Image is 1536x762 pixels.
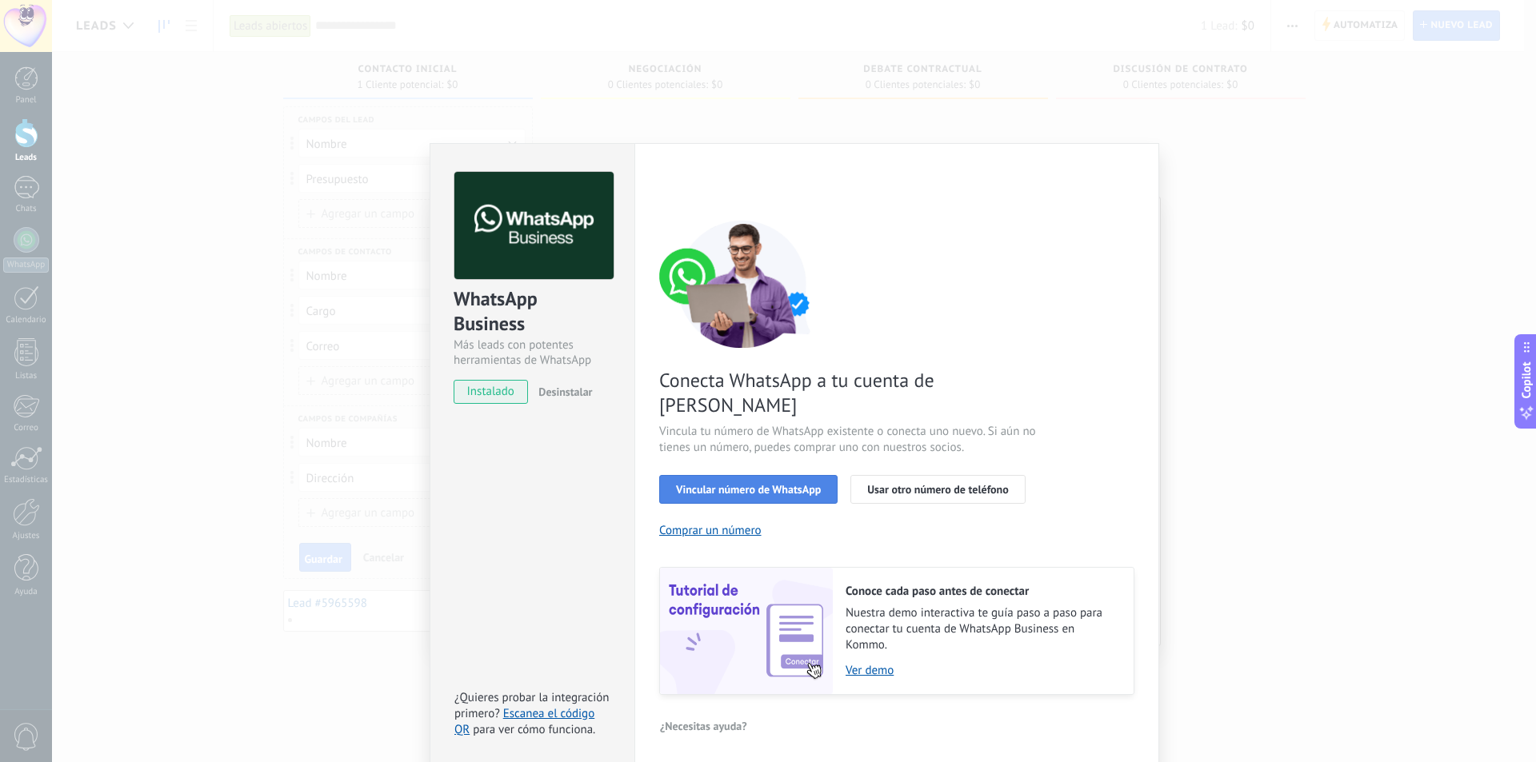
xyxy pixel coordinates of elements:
span: ¿Necesitas ayuda? [660,720,747,732]
div: WhatsApp Business [454,286,611,337]
span: Vincular número de WhatsApp [676,484,821,495]
a: Ver demo [846,663,1118,678]
span: instalado [454,380,527,404]
div: Más leads con potentes herramientas de WhatsApp [454,337,611,368]
span: Conecta WhatsApp a tu cuenta de [PERSON_NAME] [659,368,1040,417]
button: Comprar un número [659,523,762,538]
a: Escanea el código QR [454,706,594,737]
img: connect number [659,220,827,348]
span: para ver cómo funciona. [473,722,595,737]
span: Nuestra demo interactiva te guía paso a paso para conectar tu cuenta de WhatsApp Business en Kommo. [846,605,1118,653]
h2: Conoce cada paso antes de conectar [846,584,1118,599]
img: logo_main.png [454,172,614,280]
span: Desinstalar [538,385,592,399]
button: Desinstalar [532,380,592,404]
button: ¿Necesitas ayuda? [659,714,748,738]
span: Vincula tu número de WhatsApp existente o conecta uno nuevo. Si aún no tienes un número, puedes c... [659,424,1040,456]
span: Usar otro número de teléfono [867,484,1008,495]
span: ¿Quieres probar la integración primero? [454,690,610,721]
span: Copilot [1518,361,1534,398]
button: Usar otro número de teléfono [850,475,1025,504]
button: Vincular número de WhatsApp [659,475,838,504]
